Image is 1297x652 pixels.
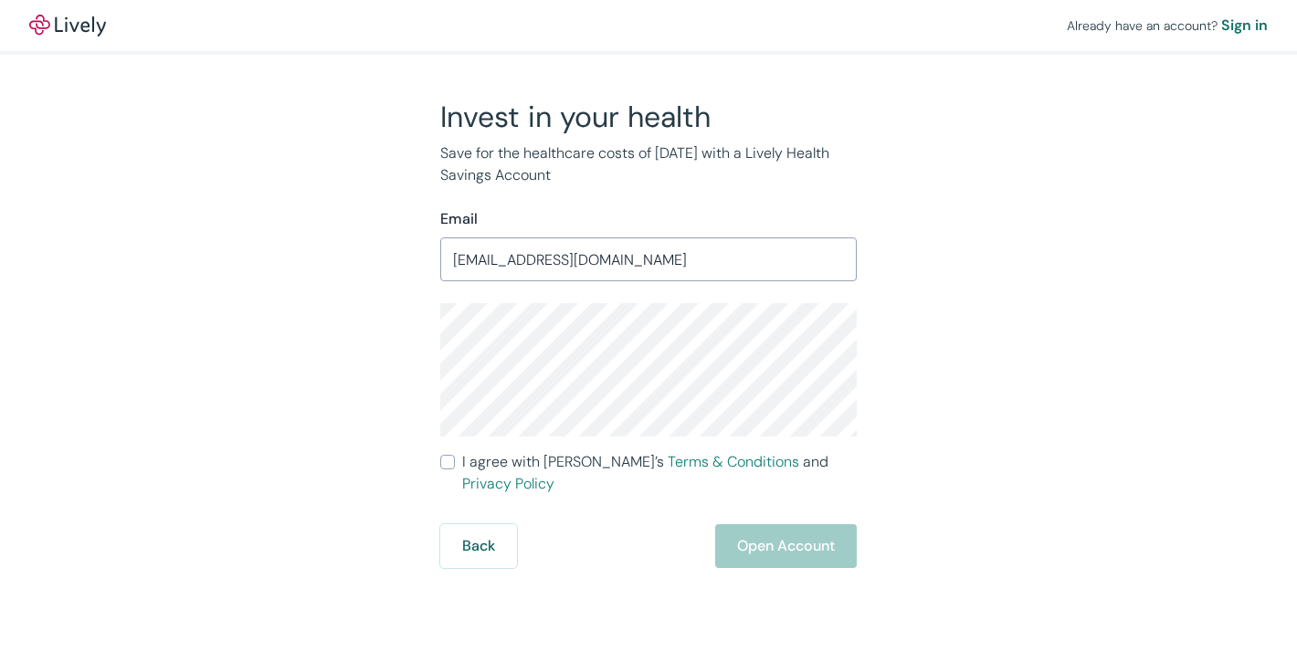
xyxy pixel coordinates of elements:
[1067,15,1268,37] div: Already have an account?
[462,451,857,495] span: I agree with [PERSON_NAME]’s and
[1221,15,1268,37] a: Sign in
[29,15,106,37] img: Lively
[440,99,857,135] h2: Invest in your health
[462,474,554,493] a: Privacy Policy
[668,452,799,471] a: Terms & Conditions
[29,15,106,37] a: LivelyLively
[440,208,478,230] label: Email
[440,142,857,186] p: Save for the healthcare costs of [DATE] with a Lively Health Savings Account
[440,524,517,568] button: Back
